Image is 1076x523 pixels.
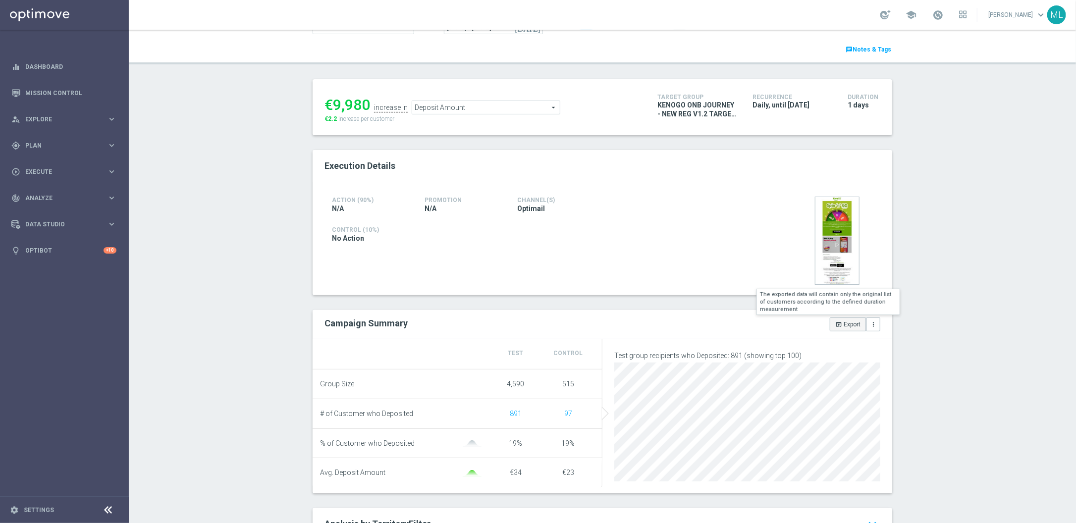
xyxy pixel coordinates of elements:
[320,469,385,477] span: Avg. Deposit Amount
[324,115,337,122] span: €2.2
[332,234,364,243] span: No Action
[338,115,394,122] span: increase per customer
[562,469,574,476] span: €23
[462,440,482,447] img: gaussianGrey.svg
[11,167,107,176] div: Execute
[562,380,574,388] span: 515
[324,318,408,328] h2: Campaign Summary
[507,380,525,388] span: 4,590
[11,194,20,203] i: track_changes
[517,204,545,213] span: Optimail
[374,104,408,112] div: increase in
[425,204,436,213] span: N/A
[11,115,20,124] i: person_search
[107,114,116,124] i: keyboard_arrow_right
[11,220,107,229] div: Data Studio
[324,96,370,114] div: €9,980
[657,101,738,118] span: KENOGO ONB JOURNEY - NEW REG V1.2 TARGET (1) (1) (1) (1) - Campaign 1
[25,221,107,227] span: Data Studio
[107,141,116,150] i: keyboard_arrow_right
[1035,9,1046,20] span: keyboard_arrow_down
[11,168,117,176] button: play_circle_outline Execute keyboard_arrow_right
[11,237,116,263] div: Optibot
[11,115,107,124] div: Explore
[11,53,116,80] div: Dashboard
[11,246,20,255] i: lightbulb
[562,439,575,447] span: 19%
[11,194,117,202] button: track_changes Analyze keyboard_arrow_right
[104,247,116,254] div: +10
[657,94,738,101] h4: Target Group
[10,506,19,515] i: settings
[870,321,877,328] i: more_vert
[835,321,842,328] i: open_in_browser
[25,116,107,122] span: Explore
[815,197,860,285] img: 26741.jpeg
[332,204,344,213] span: N/A
[107,167,116,176] i: keyboard_arrow_right
[25,195,107,201] span: Analyze
[517,197,595,204] h4: Channel(s)
[1047,5,1066,24] div: ML
[846,46,853,53] i: chat
[320,439,415,448] span: % of Customer who Deposited
[906,9,916,20] span: school
[11,115,117,123] button: person_search Explore keyboard_arrow_right
[11,142,117,150] button: gps_fixed Plan keyboard_arrow_right
[11,63,117,71] button: equalizer Dashboard
[425,197,502,204] h4: Promotion
[510,410,522,418] span: Show unique customers
[11,89,117,97] button: Mission Control
[332,197,410,204] h4: Action (90%)
[11,220,117,228] button: Data Studio keyboard_arrow_right
[614,351,880,360] p: Test group recipients who Deposited: 891 (showing top 100)
[107,193,116,203] i: keyboard_arrow_right
[25,53,116,80] a: Dashboard
[11,141,107,150] div: Plan
[554,350,583,357] span: Control
[11,141,20,150] i: gps_fixed
[25,169,107,175] span: Execute
[510,469,522,476] span: €34
[866,317,880,331] button: more_vert
[11,80,116,106] div: Mission Control
[320,380,354,388] span: Group Size
[11,247,117,255] button: lightbulb Optibot +10
[332,226,688,233] h4: Control (10%)
[515,23,541,32] i: [DATE]
[25,80,116,106] a: Mission Control
[11,194,107,203] div: Analyze
[320,410,413,418] span: # of Customer who Deposited
[11,167,20,176] i: play_circle_outline
[753,94,833,101] h4: Recurrence
[508,350,524,357] span: Test
[107,219,116,229] i: keyboard_arrow_right
[848,94,880,101] h4: Duration
[462,470,482,476] img: gaussianGreen.svg
[24,507,54,513] a: Settings
[509,439,523,447] span: 19%
[845,44,892,55] a: chatNotes & Tags
[11,62,20,71] i: equalizer
[987,7,1047,22] a: [PERSON_NAME]keyboard_arrow_down
[25,143,107,149] span: Plan
[324,160,395,171] span: Execution Details
[753,101,809,109] span: Daily, until [DATE]
[25,237,104,263] a: Optibot
[848,101,869,109] span: 1 days
[830,317,866,331] button: open_in_browser Export
[564,410,572,418] span: Show unique customers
